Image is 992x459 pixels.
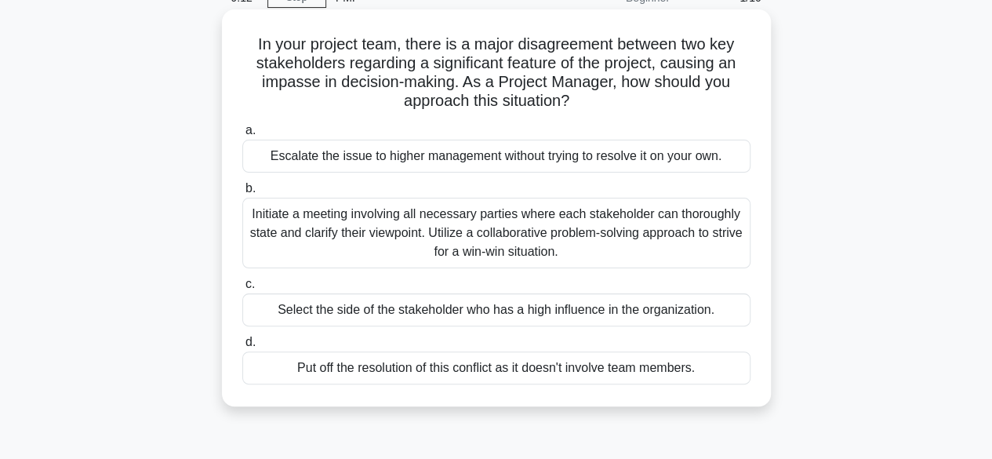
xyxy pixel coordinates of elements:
[245,277,255,290] span: c.
[242,293,750,326] div: Select the side of the stakeholder who has a high influence in the organization.
[245,335,256,348] span: d.
[245,123,256,137] span: a.
[242,352,750,384] div: Put off the resolution of this conflict as it doesn't involve team members.
[241,35,752,111] h5: In your project team, there is a major disagreement between two key stakeholders regarding a sign...
[242,198,750,268] div: Initiate a meeting involving all necessary parties where each stakeholder can thoroughly state an...
[242,140,750,173] div: Escalate the issue to higher management without trying to resolve it on your own.
[245,181,256,195] span: b.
